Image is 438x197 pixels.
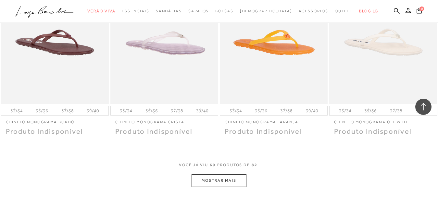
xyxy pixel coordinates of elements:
[413,108,430,114] button: 39/40
[179,162,208,168] span: VOCê JÁ VIU
[299,5,328,17] a: categoryNavScreenReaderText
[122,5,149,17] a: categoryNavScreenReaderText
[240,5,292,17] a: noSubCategoriesText
[335,9,353,13] span: Outlet
[329,116,437,125] a: CHINELO MONOGRAMA OFF WHITE
[59,108,76,114] button: 37/38
[192,174,246,187] button: MOSTRAR MAIS
[87,5,115,17] a: categoryNavScreenReaderText
[252,162,257,174] span: 82
[85,108,101,114] button: 39/40
[415,7,424,16] button: 0
[225,127,302,135] span: Produto Indisponível
[122,9,149,13] span: Essenciais
[388,108,404,114] button: 37/38
[359,9,378,13] span: BLOG LB
[118,108,134,114] button: 33/34
[337,108,353,114] button: 33/34
[34,108,50,114] button: 35/36
[156,5,182,17] a: categoryNavScreenReaderText
[362,108,379,114] button: 35/36
[228,108,244,114] button: 33/34
[1,116,109,125] a: CHINELO MONOGRAMA BORDÔ
[210,162,216,174] span: 60
[188,5,209,17] a: categoryNavScreenReaderText
[87,9,115,13] span: Verão Viva
[334,127,412,135] span: Produto Indisponível
[220,116,328,125] a: CHINELO MONOGRAMA LARANJA
[304,108,320,114] button: 39/40
[335,5,353,17] a: categoryNavScreenReaderText
[419,6,424,11] span: 0
[253,108,269,114] button: 35/36
[215,5,233,17] a: categoryNavScreenReaderText
[8,108,25,114] button: 33/34
[188,9,209,13] span: Sapatos
[144,108,160,114] button: 35/36
[240,9,292,13] span: [DEMOGRAPHIC_DATA]
[278,108,294,114] button: 37/38
[215,9,233,13] span: Bolsas
[194,108,210,114] button: 39/40
[299,9,328,13] span: Acessórios
[359,5,378,17] a: BLOG LB
[169,108,185,114] button: 37/38
[156,9,182,13] span: Sandálias
[217,162,250,168] span: PRODUTOS DE
[115,127,193,135] span: Produto Indisponível
[110,116,218,125] a: CHINELO MONOGRAMA CRISTAL
[6,127,83,135] span: Produto Indisponível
